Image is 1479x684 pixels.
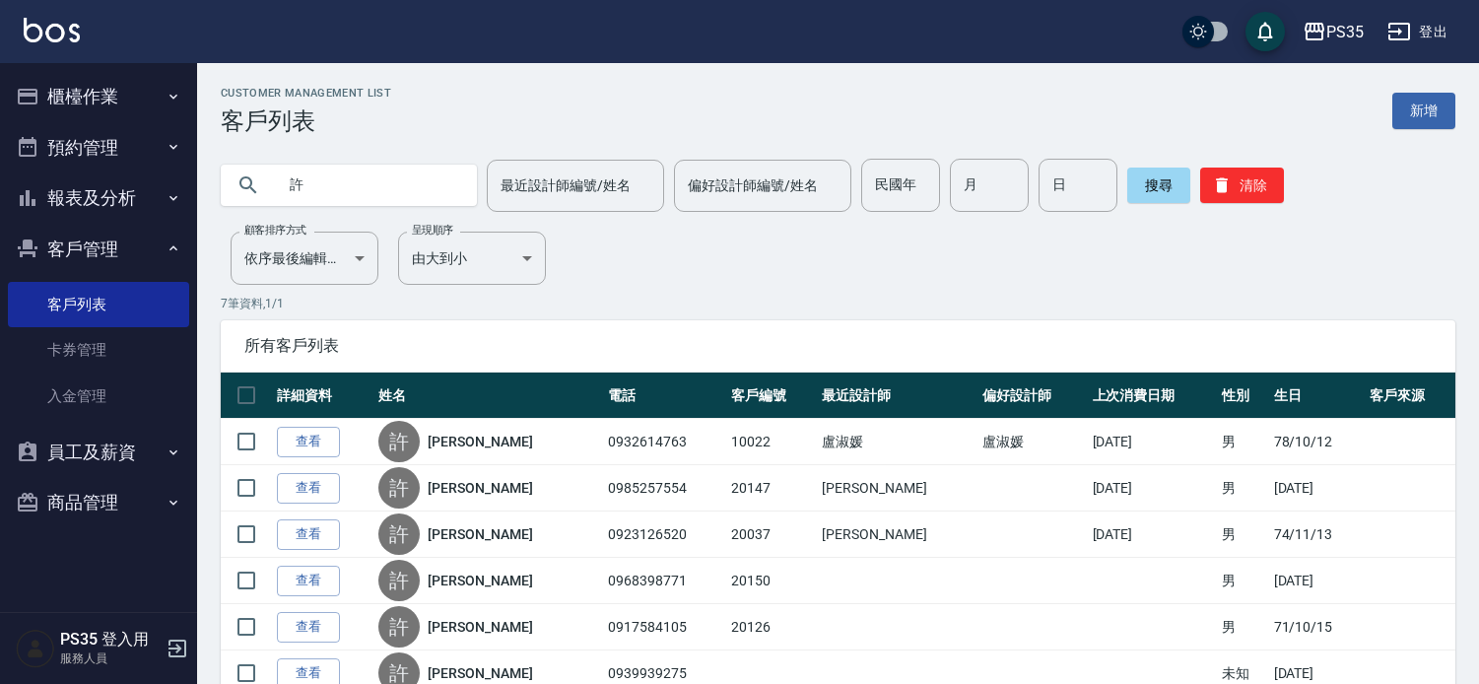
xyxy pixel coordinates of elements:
[1269,558,1365,604] td: [DATE]
[817,512,977,558] td: [PERSON_NAME]
[244,336,1432,356] span: 所有客戶列表
[24,18,80,42] img: Logo
[817,373,977,419] th: 最近設計師
[8,122,189,173] button: 預約管理
[277,566,340,596] a: 查看
[726,373,817,419] th: 客戶編號
[428,524,532,544] a: [PERSON_NAME]
[977,373,1088,419] th: 偏好設計師
[277,519,340,550] a: 查看
[8,282,189,327] a: 客戶列表
[726,558,817,604] td: 20150
[1295,12,1372,52] button: PS35
[8,327,189,373] a: 卡券管理
[817,419,977,465] td: 盧淑媛
[1217,558,1269,604] td: 男
[1379,14,1455,50] button: 登出
[1245,12,1285,51] button: save
[1217,465,1269,512] td: 男
[603,465,726,512] td: 0985257554
[16,629,55,668] img: Person
[1217,419,1269,465] td: 男
[277,427,340,457] a: 查看
[1392,93,1455,129] a: 新增
[603,512,726,558] td: 0923126520
[8,172,189,224] button: 報表及分析
[373,373,603,419] th: 姓名
[603,373,726,419] th: 電話
[428,432,532,451] a: [PERSON_NAME]
[726,465,817,512] td: 20147
[817,465,977,512] td: [PERSON_NAME]
[221,87,391,100] h2: Customer Management List
[1365,373,1455,419] th: 客戶來源
[60,650,161,667] p: 服務人員
[726,512,817,558] td: 20037
[221,107,391,135] h3: 客戶列表
[603,558,726,604] td: 0968398771
[276,159,461,212] input: 搜尋關鍵字
[1269,373,1365,419] th: 生日
[603,604,726,650] td: 0917584105
[1217,604,1269,650] td: 男
[1200,168,1284,203] button: 清除
[378,560,420,601] div: 許
[1269,465,1365,512] td: [DATE]
[1269,512,1365,558] td: 74/11/13
[272,373,373,419] th: 詳細資料
[1088,373,1217,419] th: 上次消費日期
[428,571,532,590] a: [PERSON_NAME]
[378,513,420,555] div: 許
[277,473,340,504] a: 查看
[378,421,420,462] div: 許
[1217,512,1269,558] td: 男
[428,478,532,498] a: [PERSON_NAME]
[378,606,420,648] div: 許
[428,663,532,683] a: [PERSON_NAME]
[378,467,420,509] div: 許
[1269,419,1365,465] td: 78/10/12
[277,612,340,643] a: 查看
[221,295,1455,312] p: 7 筆資料, 1 / 1
[8,374,189,419] a: 入金管理
[398,232,546,285] div: 由大到小
[8,224,189,275] button: 客戶管理
[1088,512,1217,558] td: [DATE]
[1088,465,1217,512] td: [DATE]
[603,419,726,465] td: 0932614763
[231,232,378,285] div: 依序最後編輯時間
[1088,419,1217,465] td: [DATE]
[244,223,306,238] label: 顧客排序方式
[726,419,817,465] td: 10022
[8,427,189,478] button: 員工及薪資
[8,477,189,528] button: 商品管理
[1217,373,1269,419] th: 性別
[8,71,189,122] button: 櫃檯作業
[726,604,817,650] td: 20126
[1269,604,1365,650] td: 71/10/15
[977,419,1088,465] td: 盧淑媛
[1127,168,1190,203] button: 搜尋
[60,630,161,650] h5: PS35 登入用
[428,617,532,637] a: [PERSON_NAME]
[1326,20,1364,44] div: PS35
[412,223,453,238] label: 呈現順序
